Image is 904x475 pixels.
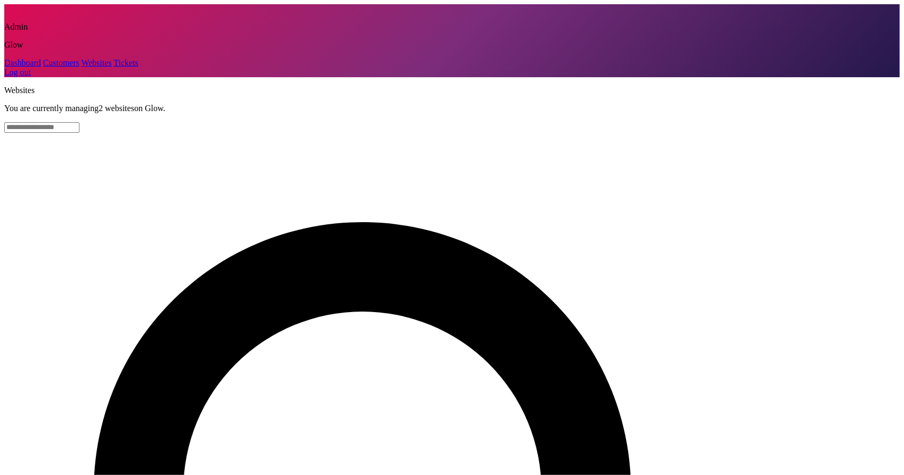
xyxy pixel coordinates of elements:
p: You are currently managing on Glow. [4,104,900,113]
a: Tickets [114,58,139,67]
p: Admin [4,22,900,32]
a: Log out [4,68,31,77]
a: Dashboard [4,58,41,67]
p: Glow [4,40,900,50]
a: Websites [81,58,111,67]
p: Websites [4,86,900,95]
a: Customers [43,58,79,67]
span: s [131,104,134,113]
span: 2 website [99,104,134,113]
